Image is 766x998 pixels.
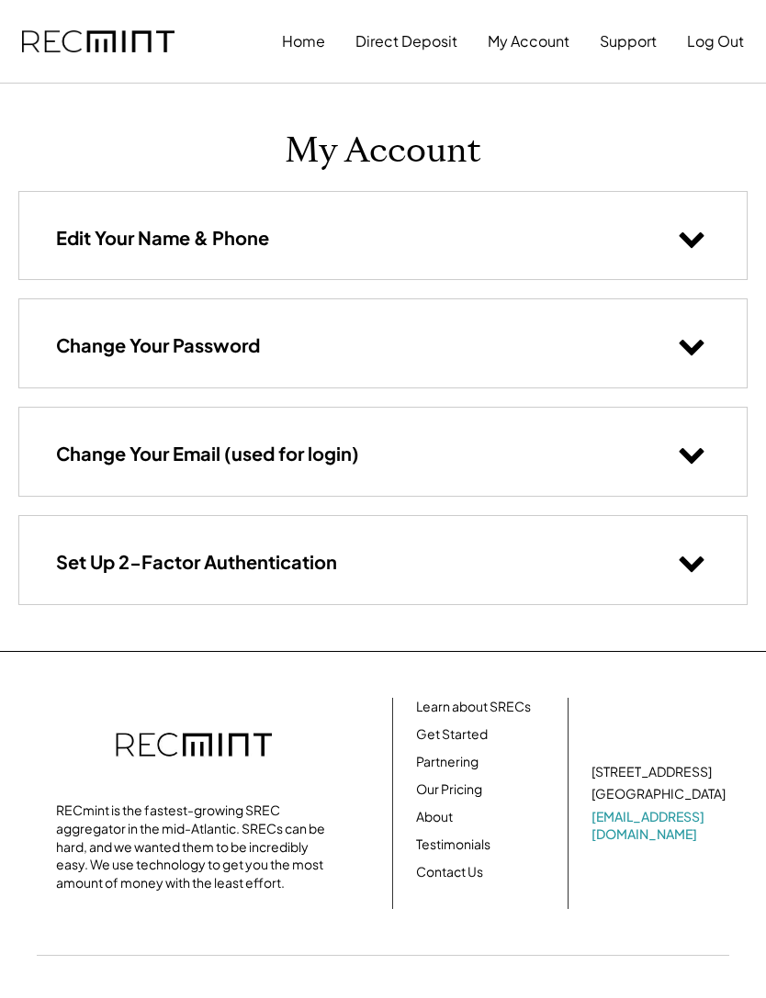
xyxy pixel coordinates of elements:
[22,30,175,53] img: recmint-logotype%403x.png
[56,226,269,250] h3: Edit Your Name & Phone
[56,802,332,891] div: RECmint is the fastest-growing SREC aggregator in the mid-Atlantic. SRECs can be hard, and we wan...
[416,863,483,881] a: Contact Us
[591,808,729,844] a: [EMAIL_ADDRESS][DOMAIN_NAME]
[416,808,453,826] a: About
[416,753,479,771] a: Partnering
[416,725,488,744] a: Get Started
[591,763,712,781] div: [STREET_ADDRESS]
[56,550,337,574] h3: Set Up 2-Factor Authentication
[116,714,272,779] img: recmint-logotype%403x.png
[600,23,657,60] button: Support
[56,333,260,357] h3: Change Your Password
[56,442,359,465] h3: Change Your Email (used for login)
[687,23,744,60] button: Log Out
[416,698,531,716] a: Learn about SRECs
[285,129,481,173] h1: My Account
[355,23,457,60] button: Direct Deposit
[416,780,482,799] a: Our Pricing
[488,23,569,60] button: My Account
[282,23,325,60] button: Home
[416,835,490,854] a: Testimonials
[591,785,726,803] div: [GEOGRAPHIC_DATA]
